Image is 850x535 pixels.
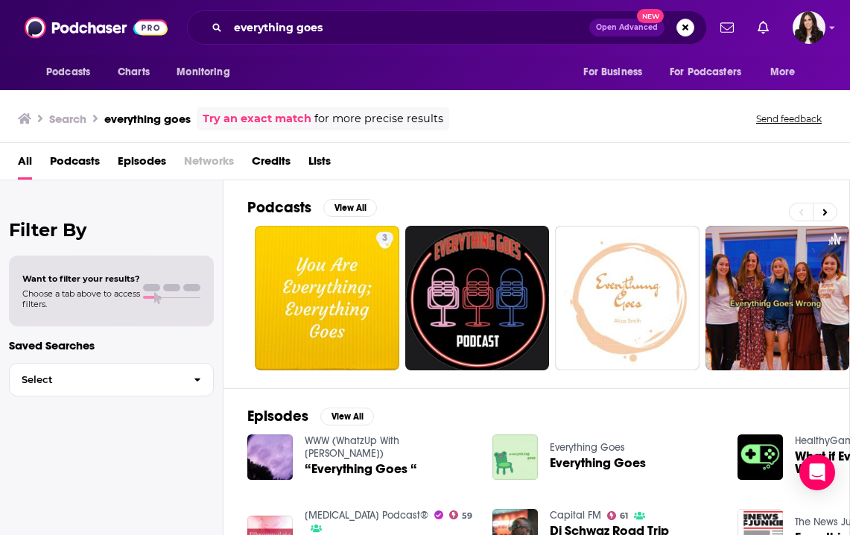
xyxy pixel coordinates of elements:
a: 59 [449,510,473,519]
a: All [18,149,32,180]
span: More [770,62,796,83]
img: Everything Goes [492,434,538,480]
div: Search podcasts, credits, & more... [187,10,707,45]
span: For Business [583,62,642,83]
img: User Profile [793,11,825,44]
a: Podcasts [50,149,100,180]
button: Open AdvancedNew [589,19,665,37]
a: Try an exact match [203,110,311,127]
button: open menu [166,58,249,86]
span: New [637,9,664,23]
span: Choose a tab above to access filters. [22,288,140,309]
span: Open Advanced [596,24,658,31]
span: Logged in as RebeccaShapiro [793,11,825,44]
a: 3 [255,226,399,370]
a: Fibromyalgia Podcast® [305,509,428,522]
a: Credits [252,149,291,180]
a: Everything Goes [550,457,646,469]
h2: Podcasts [247,198,311,217]
span: Podcasts [46,62,90,83]
button: open menu [760,58,814,86]
h3: everything goes [104,112,191,126]
button: Show profile menu [793,11,825,44]
a: Show notifications dropdown [714,15,740,40]
a: Capital FM [550,509,601,522]
button: Send feedback [752,113,826,125]
button: open menu [660,58,763,86]
a: Show notifications dropdown [752,15,775,40]
span: 59 [462,513,472,519]
button: open menu [573,58,661,86]
h3: Search [49,112,86,126]
a: Lists [308,149,331,180]
span: Charts [118,62,150,83]
input: Search podcasts, credits, & more... [228,16,589,39]
a: Everything Goes [550,441,625,454]
button: open menu [36,58,110,86]
button: View All [323,199,377,217]
h2: Filter By [9,219,214,241]
span: for more precise results [314,110,443,127]
a: WWW (WhatzUp With Woosah) [305,434,399,460]
div: Open Intercom Messenger [799,455,835,490]
span: 3 [382,231,387,246]
a: EpisodesView All [247,407,374,425]
span: Want to filter your results? [22,273,140,284]
span: For Podcasters [670,62,741,83]
img: What if Everything Goes Wrong [738,434,783,480]
h2: Episodes [247,407,308,425]
span: Monitoring [177,62,229,83]
img: Podchaser - Follow, Share and Rate Podcasts [25,13,168,42]
a: 3 [376,232,393,244]
p: Saved Searches [9,338,214,352]
span: Networks [184,149,234,180]
img: “Everything Goes “ [247,434,293,480]
a: Episodes [118,149,166,180]
a: Charts [108,58,159,86]
button: Select [9,363,214,396]
span: Select [10,375,182,384]
span: 61 [620,513,628,519]
a: “Everything Goes “ [305,463,417,475]
button: View All [320,408,374,425]
a: PodcastsView All [247,198,377,217]
a: 61 [607,511,629,520]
